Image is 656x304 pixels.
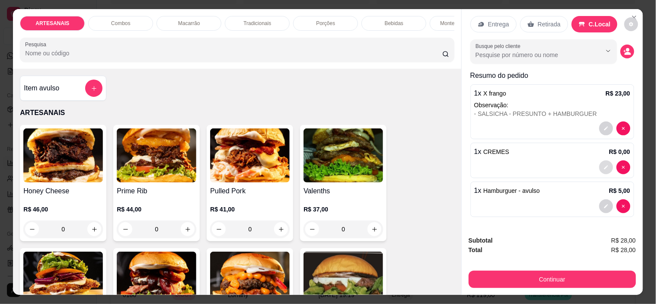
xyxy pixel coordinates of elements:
[617,122,630,135] button: decrease-product-quantity
[117,205,196,214] p: R$ 44,00
[385,20,403,27] p: Bebidas
[621,45,634,58] button: decrease-product-quantity
[589,20,611,29] p: C.Local
[483,90,506,97] span: X frango
[304,186,383,196] h4: Valenths
[599,160,613,174] button: decrease-product-quantity
[627,11,641,25] button: Close
[611,236,636,245] span: R$ 28,00
[23,128,103,182] img: product-image
[611,245,636,255] span: R$ 28,00
[488,20,509,29] p: Entrega
[602,44,615,58] button: Show suggestions
[476,42,524,50] label: Busque pelo cliente
[210,205,290,214] p: R$ 41,00
[474,88,506,99] p: 1 x
[440,20,484,27] p: Monte o sanduíche
[606,89,630,98] p: R$ 23,00
[117,128,196,182] img: product-image
[483,187,540,194] span: Hamburguer - avulso
[476,51,588,59] input: Busque pelo cliente
[469,246,483,253] strong: Total
[304,205,383,214] p: R$ 37,00
[617,199,630,213] button: decrease-product-quantity
[624,17,638,31] button: decrease-product-quantity
[538,20,561,29] p: Retirada
[316,20,335,27] p: Porções
[210,186,290,196] h4: Pulled Pork
[210,128,290,182] img: product-image
[617,160,630,174] button: decrease-product-quantity
[243,20,271,27] p: Tradicionais
[25,41,49,48] label: Pesquisa
[469,237,493,244] strong: Subtotal
[609,186,630,195] p: R$ 5,00
[23,186,103,196] h4: Honey Cheese
[470,70,634,81] p: Resumo do pedido
[35,20,69,27] p: ARTESANAIS
[474,101,630,109] p: Observação:
[111,20,131,27] p: Combos
[24,83,59,93] h4: Item avulso
[609,147,630,156] p: R$ 0,00
[20,108,454,118] p: ARTESANAIS
[474,109,630,118] div: - SALSICHA - PRESUNTO + HAMBURGUER
[599,122,613,135] button: decrease-product-quantity
[23,205,103,214] p: R$ 46,00
[469,271,636,288] button: Continuar
[117,186,196,196] h4: Prime Rib
[599,199,613,213] button: decrease-product-quantity
[304,128,383,182] img: product-image
[474,147,509,157] p: 1 x
[474,186,540,196] p: 1 x
[178,20,200,27] p: Macarrão
[25,49,442,58] input: Pesquisa
[85,80,102,97] button: add-separate-item
[483,148,509,155] span: CREMES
